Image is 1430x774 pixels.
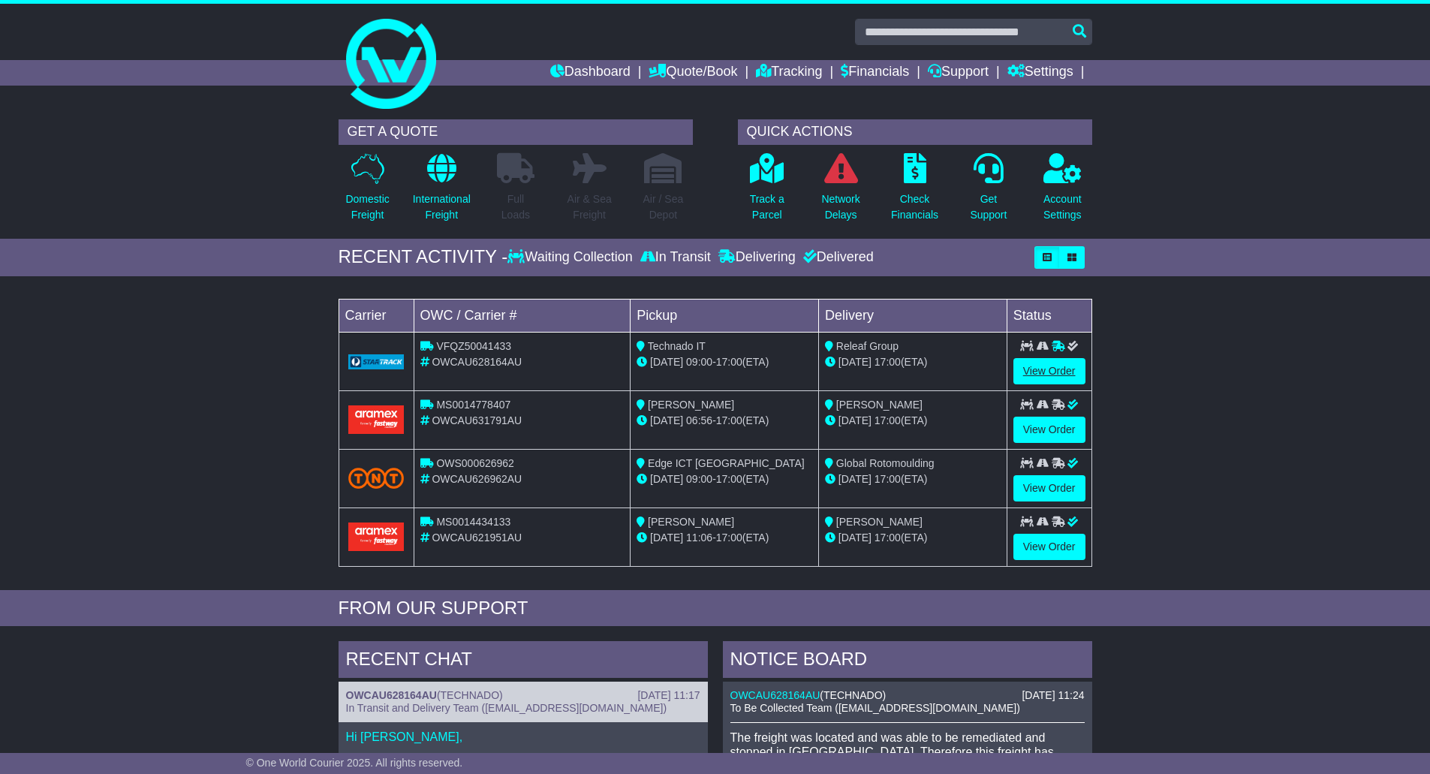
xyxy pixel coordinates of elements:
div: Delivered [799,249,874,266]
span: 17:00 [716,532,742,544]
span: [DATE] [838,532,872,544]
p: Check Financials [891,191,938,223]
a: Quote/Book [649,60,737,86]
img: GetCarrierServiceLogo [348,354,405,369]
span: [PERSON_NAME] [836,399,923,411]
img: Aramex.png [348,523,405,550]
span: Technado IT [648,340,706,352]
span: OWCAU621951AU [432,532,522,544]
span: In Transit and Delivery Team ([EMAIL_ADDRESS][DOMAIN_NAME]) [346,702,667,714]
span: [DATE] [650,532,683,544]
div: (ETA) [825,530,1001,546]
span: Releaf Group [836,340,899,352]
div: GET A QUOTE [339,119,693,145]
div: - (ETA) [637,413,812,429]
div: - (ETA) [637,530,812,546]
div: NOTICE BOARD [723,641,1092,682]
span: 17:00 [875,532,901,544]
span: [DATE] [650,473,683,485]
span: [DATE] [650,414,683,426]
td: Status [1007,299,1091,332]
span: 17:00 [716,473,742,485]
span: 09:00 [686,473,712,485]
a: View Order [1013,475,1085,501]
span: Edge ICT [GEOGRAPHIC_DATA] [648,457,805,469]
span: TECHNADO [441,689,500,701]
span: 17:00 [875,473,901,485]
a: View Order [1013,534,1085,560]
a: OWCAU628164AU [730,689,820,701]
a: OWCAU628164AU [346,689,437,701]
a: CheckFinancials [890,152,939,231]
span: [DATE] [838,414,872,426]
span: [DATE] [650,356,683,368]
div: [DATE] 11:17 [637,689,700,702]
p: Network Delays [821,191,860,223]
a: Support [928,60,989,86]
span: To Be Collected Team ([EMAIL_ADDRESS][DOMAIN_NAME]) [730,702,1020,714]
div: RECENT CHAT [339,641,708,682]
div: (ETA) [825,413,1001,429]
td: Pickup [631,299,819,332]
img: Aramex.png [348,405,405,433]
p: Domestic Freight [345,191,389,223]
p: Hi [PERSON_NAME], [346,730,700,744]
a: Tracking [756,60,822,86]
span: [PERSON_NAME] [836,516,923,528]
div: (ETA) [825,354,1001,370]
span: OWCAU628164AU [432,356,522,368]
a: GetSupport [969,152,1007,231]
span: [PERSON_NAME] [648,399,734,411]
span: OWS000626962 [436,457,514,469]
span: [DATE] [838,356,872,368]
td: Carrier [339,299,414,332]
td: OWC / Carrier # [414,299,631,332]
div: Waiting Collection [507,249,636,266]
p: Get Support [970,191,1007,223]
div: - (ETA) [637,354,812,370]
a: Dashboard [550,60,631,86]
div: FROM OUR SUPPORT [339,598,1092,619]
div: QUICK ACTIONS [738,119,1092,145]
span: 06:56 [686,414,712,426]
div: RECENT ACTIVITY - [339,246,508,268]
span: 17:00 [716,414,742,426]
span: MS0014434133 [436,516,510,528]
span: Global Rotomoulding [836,457,935,469]
span: [DATE] [838,473,872,485]
div: (ETA) [825,471,1001,487]
p: Air & Sea Freight [567,191,612,223]
a: AccountSettings [1043,152,1082,231]
span: [PERSON_NAME] [648,516,734,528]
span: 17:00 [875,356,901,368]
td: Delivery [818,299,1007,332]
p: Account Settings [1043,191,1082,223]
a: View Order [1013,358,1085,384]
span: 17:00 [716,356,742,368]
div: [DATE] 11:24 [1022,689,1084,702]
p: Full Loads [497,191,534,223]
img: TNT_Domestic.png [348,468,405,488]
a: Settings [1007,60,1073,86]
a: NetworkDelays [820,152,860,231]
div: ( ) [346,689,700,702]
span: VFQZ50041433 [436,340,511,352]
span: 17:00 [875,414,901,426]
div: Delivering [715,249,799,266]
span: 11:06 [686,532,712,544]
span: 09:00 [686,356,712,368]
span: MS0014778407 [436,399,510,411]
a: DomesticFreight [345,152,390,231]
div: - (ETA) [637,471,812,487]
a: Financials [841,60,909,86]
span: TECHNADO [823,689,883,701]
p: International Freight [413,191,471,223]
p: Track a Parcel [750,191,784,223]
p: Air / Sea Depot [643,191,684,223]
span: © One World Courier 2025. All rights reserved. [246,757,463,769]
span: OWCAU626962AU [432,473,522,485]
a: InternationalFreight [412,152,471,231]
a: Track aParcel [749,152,785,231]
span: OWCAU631791AU [432,414,522,426]
a: View Order [1013,417,1085,443]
